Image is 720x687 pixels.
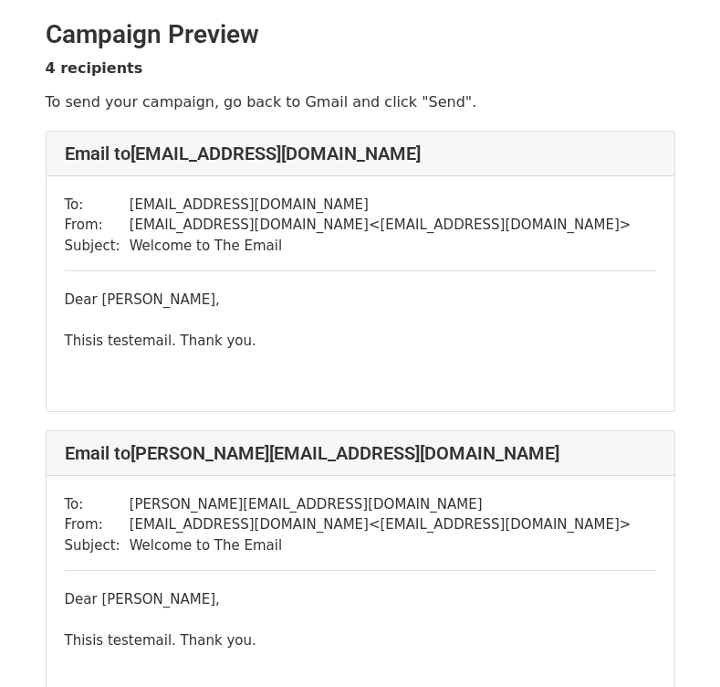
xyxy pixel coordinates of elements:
[92,632,134,649] span: is test
[65,442,656,464] h4: Email to [PERSON_NAME][EMAIL_ADDRESS][DOMAIN_NAME]
[46,59,143,77] strong: 4 recipients
[92,333,134,349] span: is test
[130,195,631,216] td: [EMAIL_ADDRESS][DOMAIN_NAME]
[130,494,631,515] td: [PERSON_NAME][EMAIL_ADDRESS][DOMAIN_NAME]
[46,19,675,50] h2: Campaign Preview
[46,92,675,111] p: To send your campaign, go back to Gmail and click "Send".
[65,195,130,216] td: To:
[65,535,130,556] td: Subject:
[65,290,656,393] div: Dear [PERSON_NAME], This email. Thank you.
[65,215,130,236] td: From:
[65,143,656,164] h4: Email to [EMAIL_ADDRESS][DOMAIN_NAME]
[130,535,631,556] td: Welcome to The Email
[130,514,631,535] td: [EMAIL_ADDRESS][DOMAIN_NAME] < [EMAIL_ADDRESS][DOMAIN_NAME] >
[130,236,631,257] td: Welcome to The Email
[65,514,130,535] td: From:
[65,236,130,257] td: Subject:
[65,494,130,515] td: To:
[130,215,631,236] td: [EMAIL_ADDRESS][DOMAIN_NAME] < [EMAIL_ADDRESS][DOMAIN_NAME] >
